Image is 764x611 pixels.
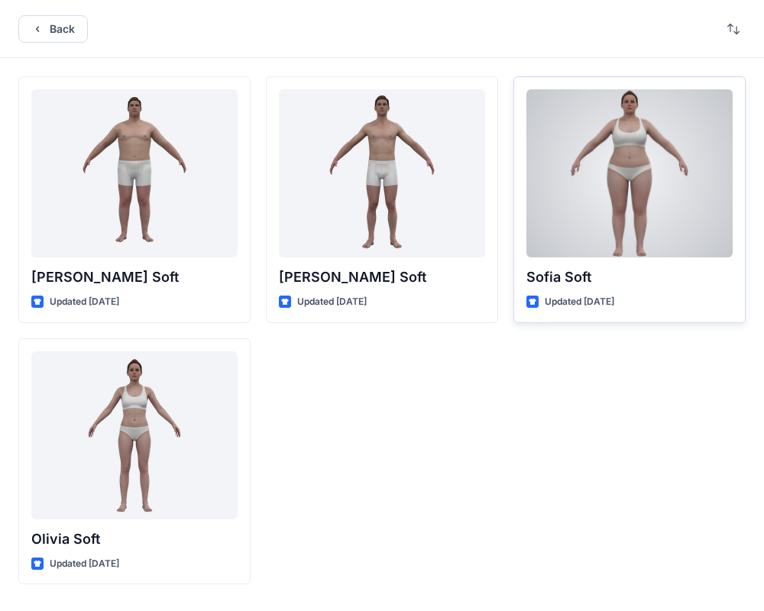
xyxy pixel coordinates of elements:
[31,351,238,519] a: Olivia Soft
[18,15,88,43] button: Back
[31,267,238,288] p: [PERSON_NAME] Soft
[31,529,238,550] p: Olivia Soft
[297,294,367,310] p: Updated [DATE]
[526,89,733,257] a: Sofia Soft
[50,294,119,310] p: Updated [DATE]
[279,267,485,288] p: [PERSON_NAME] Soft
[31,89,238,257] a: Joseph Soft
[545,294,614,310] p: Updated [DATE]
[50,556,119,572] p: Updated [DATE]
[526,267,733,288] p: Sofia Soft
[279,89,485,257] a: Oliver Soft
